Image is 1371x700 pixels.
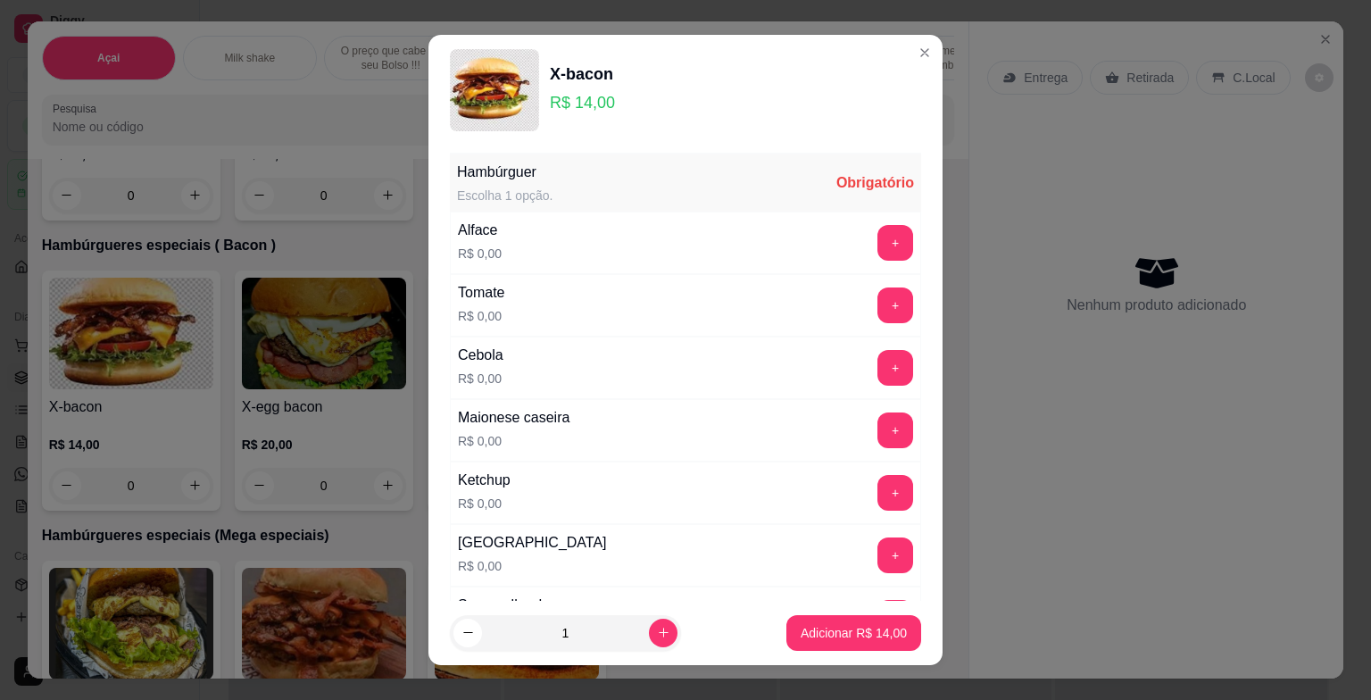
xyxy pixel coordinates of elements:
div: [GEOGRAPHIC_DATA] [458,532,607,554]
div: Cebola [458,345,503,366]
div: Maionese caseira [458,407,569,429]
button: add [877,537,913,573]
div: Escolha 1 opção. [457,187,553,204]
button: Adicionar R$ 14,00 [786,615,921,651]
div: Hambúrguer [457,162,553,183]
button: decrease-product-quantity [453,619,482,647]
button: Close [910,38,939,67]
button: add [877,475,913,511]
button: increase-product-quantity [649,619,677,647]
p: R$ 0,00 [458,495,511,512]
p: R$ 0,00 [458,245,502,262]
p: R$ 0,00 [458,370,503,387]
button: add [877,600,913,636]
div: Alface [458,220,502,241]
p: Adicionar R$ 14,00 [801,624,907,642]
img: product-image [450,49,539,131]
div: X-bacon [550,62,615,87]
div: Obrigatório [836,172,914,194]
button: add [877,350,913,386]
button: add [877,412,913,448]
div: Ketchup [458,470,511,491]
p: R$ 0,00 [458,432,569,450]
button: add [877,225,913,261]
div: Tomate [458,282,504,304]
p: R$ 14,00 [550,90,615,115]
p: R$ 0,00 [458,307,504,325]
button: add [877,287,913,323]
div: Sem molho da casa [458,595,584,616]
p: R$ 0,00 [458,557,607,575]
